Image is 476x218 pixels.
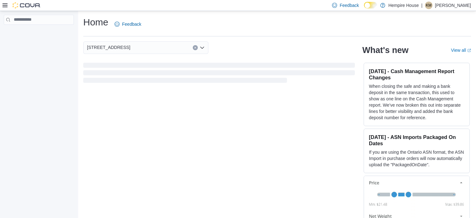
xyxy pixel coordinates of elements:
p: [PERSON_NAME] [435,2,471,9]
p: Hempire House [388,2,419,9]
p: | [421,2,422,9]
a: View allExternal link [451,48,471,53]
h1: Home [83,16,108,29]
span: Loading [83,64,355,84]
h3: [DATE] - Cash Management Report Changes [369,68,464,81]
h2: What's new [362,45,408,55]
img: Cova [13,2,41,8]
a: Feedback [112,18,144,30]
button: Clear input [193,45,198,50]
span: [STREET_ADDRESS] [87,44,130,51]
p: If you are using the Ontario ASN format, the ASN Import in purchase orders will now automatically... [369,149,464,168]
svg: External link [467,49,471,52]
nav: Complex example [4,26,74,41]
input: Dark Mode [364,2,377,8]
h3: [DATE] - ASN Imports Packaged On Dates [369,134,464,146]
p: When closing the safe and making a bank deposit in the same transaction, this used to show as one... [369,83,464,121]
span: Feedback [340,2,359,8]
span: KM [426,2,432,9]
div: Katelyn MacBrien [425,2,432,9]
button: Open list of options [200,45,205,50]
span: Feedback [122,21,141,27]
